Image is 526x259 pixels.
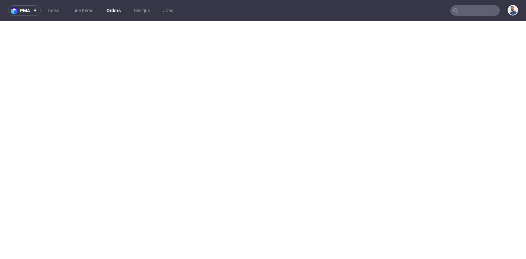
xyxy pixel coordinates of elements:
[11,7,20,14] img: logo
[20,8,30,13] span: pma
[103,5,125,16] a: Orders
[43,5,63,16] a: Tasks
[8,5,41,16] button: pma
[68,5,97,16] a: Line Items
[508,6,517,15] img: Michał Rachański
[130,5,154,16] a: Designs
[159,5,177,16] a: Jobs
